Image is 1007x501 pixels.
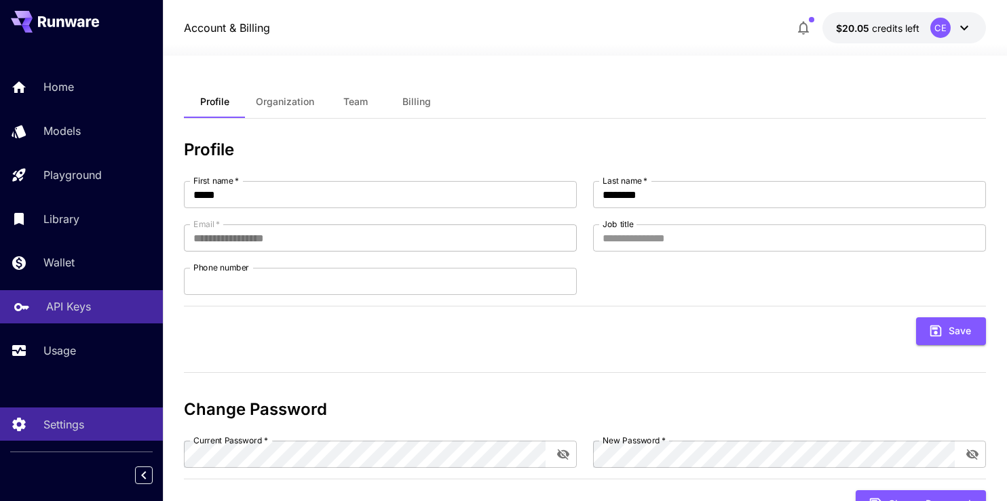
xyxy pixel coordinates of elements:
div: $20.05 [836,21,919,35]
div: CE [930,18,951,38]
span: Billing [402,96,431,108]
label: Email [193,218,220,230]
span: Profile [200,96,229,108]
label: Job title [603,218,634,230]
div: Collapse sidebar [145,463,163,487]
p: Settings [43,416,84,433]
button: $20.05CE [822,12,986,43]
h3: Profile [184,140,986,159]
span: Organization [256,96,314,108]
p: Wallet [43,254,75,270]
button: Collapse sidebar [135,466,153,484]
p: Library [43,211,79,227]
p: Usage [43,342,76,359]
nav: breadcrumb [184,20,270,36]
p: Models [43,123,81,139]
button: toggle password visibility [551,442,575,466]
span: $20.05 [836,22,872,34]
h3: Change Password [184,400,986,419]
p: Playground [43,167,102,183]
label: Current Password [193,435,268,446]
button: Save [916,317,986,345]
a: Account & Billing [184,20,270,36]
span: credits left [872,22,919,34]
label: Last name [603,175,647,186]
label: First name [193,175,239,186]
span: Team [343,96,368,108]
p: API Keys [46,298,91,315]
p: Home [43,79,74,95]
label: Phone number [193,262,249,273]
label: New Password [603,435,666,446]
button: toggle password visibility [960,442,985,466]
